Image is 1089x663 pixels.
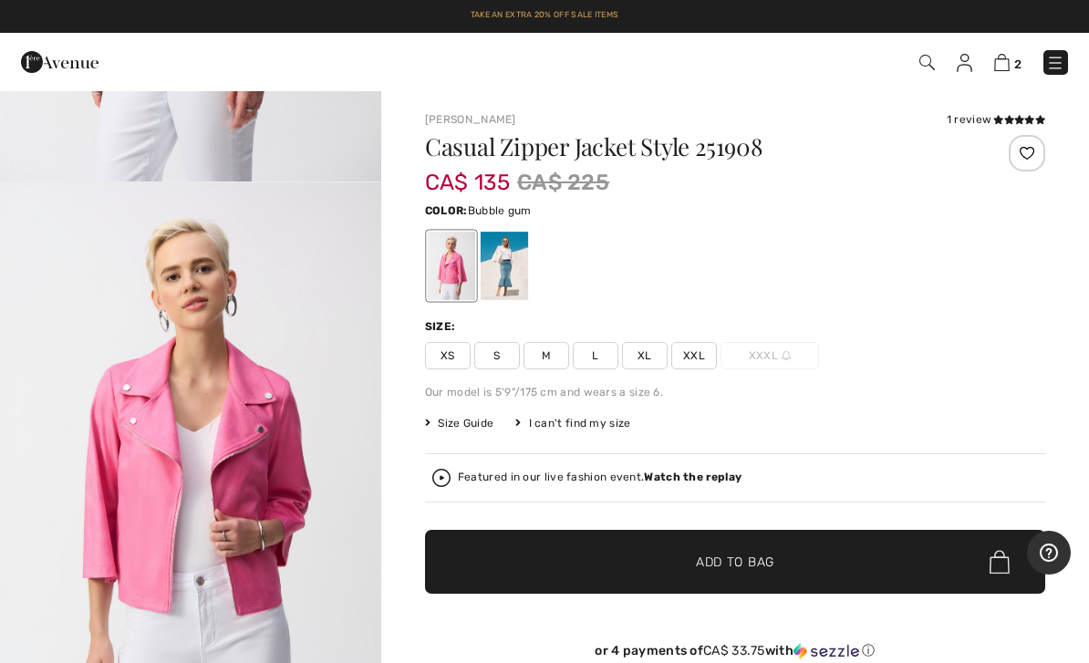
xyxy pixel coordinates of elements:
span: CA$ 225 [517,166,609,199]
a: Take an Extra 20% Off Sale Items [471,10,619,19]
span: XS [425,342,471,369]
span: CA$ 135 [425,151,510,195]
div: I can't find my size [515,415,630,431]
img: Sezzle [793,643,859,659]
iframe: Opens a widget where you can find more information [1027,531,1071,576]
img: Menu [1046,54,1064,72]
div: 1 review [947,111,1045,128]
span: M [524,342,569,369]
a: [PERSON_NAME] [425,113,516,126]
img: Bag.svg [990,550,1010,574]
img: Watch the replay [432,469,451,487]
div: Bubble gum [428,232,475,300]
span: Bubble gum [468,204,532,217]
span: XL [622,342,668,369]
img: Shopping Bag [994,54,1010,71]
h1: Casual Zipper Jacket Style 251908 [425,135,942,159]
span: Color: [425,204,468,217]
span: CA$ 33.75 [703,643,765,658]
div: Our model is 5'9"/175 cm and wears a size 6. [425,384,1045,400]
img: My Info [957,54,972,72]
span: Size Guide [425,415,493,431]
img: 1ère Avenue [21,44,99,80]
strong: Watch the replay [644,471,742,483]
div: Vanilla 30 [481,232,528,300]
div: or 4 payments of with [425,643,1045,659]
img: Search [919,55,935,70]
span: 2 [1014,57,1022,71]
a: 2 [994,51,1022,73]
div: Size: [425,318,460,335]
button: Add to Bag [425,530,1045,594]
span: Add to Bag [696,553,774,572]
span: L [573,342,618,369]
span: S [474,342,520,369]
span: XXXL [721,342,819,369]
div: Featured in our live fashion event. [458,471,742,483]
a: 1ère Avenue [21,52,99,69]
span: XXL [671,342,717,369]
img: ring-m.svg [782,351,791,360]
